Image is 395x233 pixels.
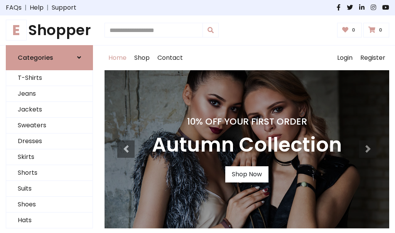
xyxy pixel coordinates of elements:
[6,3,22,12] a: FAQs
[6,181,93,197] a: Suits
[52,3,76,12] a: Support
[6,22,93,39] h1: Shopper
[6,102,93,118] a: Jackets
[154,46,187,70] a: Contact
[6,213,93,228] a: Hats
[363,23,389,37] a: 0
[6,86,93,102] a: Jeans
[6,20,27,41] span: E
[6,22,93,39] a: EShopper
[356,46,389,70] a: Register
[6,133,93,149] a: Dresses
[333,46,356,70] a: Login
[105,46,130,70] a: Home
[225,166,268,182] a: Shop Now
[6,165,93,181] a: Shorts
[130,46,154,70] a: Shop
[337,23,362,37] a: 0
[6,45,93,70] a: Categories
[30,3,44,12] a: Help
[22,3,30,12] span: |
[6,118,93,133] a: Sweaters
[152,116,342,127] h4: 10% Off Your First Order
[18,54,53,61] h6: Categories
[44,3,52,12] span: |
[6,70,93,86] a: T-Shirts
[350,27,357,34] span: 0
[6,149,93,165] a: Skirts
[6,197,93,213] a: Shoes
[377,27,384,34] span: 0
[152,133,342,157] h3: Autumn Collection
